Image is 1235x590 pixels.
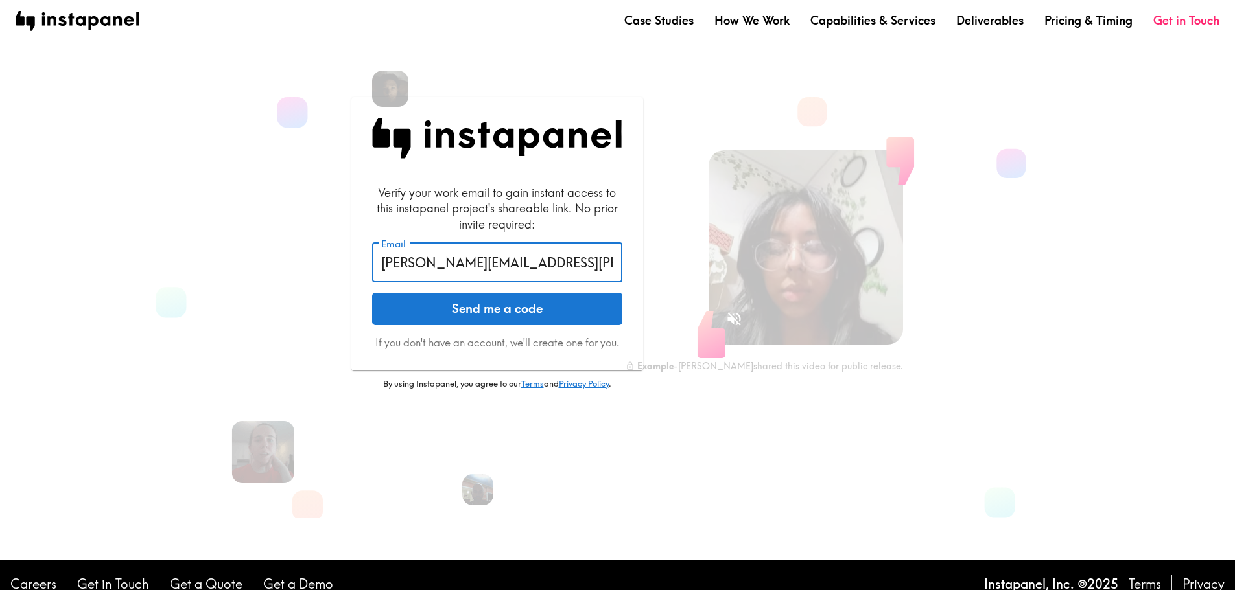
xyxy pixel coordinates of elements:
p: If you don't have an account, we'll create one for you. [372,335,622,350]
div: - [PERSON_NAME] shared this video for public release. [626,360,903,372]
a: Privacy Policy [559,378,609,389]
a: Get in Touch [1153,12,1219,28]
a: Deliverables [956,12,1024,28]
a: Capabilities & Services [810,12,935,28]
a: Case Studies [624,12,694,28]
label: Email [381,237,406,251]
a: Terms [521,378,544,389]
img: Cory [372,71,408,107]
img: Ari [462,474,493,505]
img: Instapanel [372,118,622,159]
p: By using Instapanel, you agree to our and . [351,378,643,390]
b: Example [637,360,674,372]
a: Pricing & Timing [1044,12,1133,28]
img: Elizabeth [231,421,294,483]
button: Sound is off [720,305,748,333]
div: Verify your work email to gain instant access to this instapanel project's shareable link. No pri... [372,185,622,233]
button: Send me a code [372,293,622,325]
a: How We Work [714,12,790,28]
img: instapanel [16,11,139,31]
